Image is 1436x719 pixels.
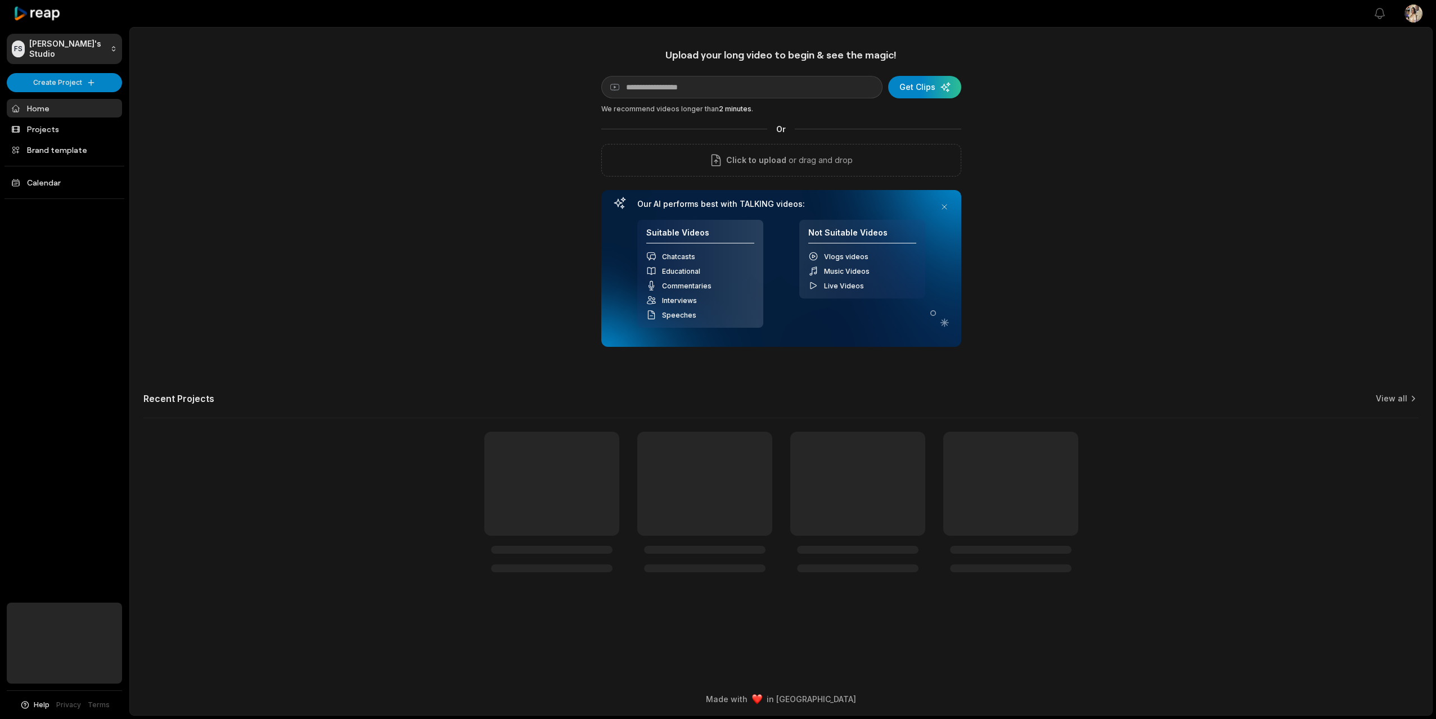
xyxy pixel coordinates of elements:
span: Vlogs videos [824,252,868,261]
span: Music Videos [824,267,870,275]
a: View all [1376,393,1407,404]
div: Made with in [GEOGRAPHIC_DATA] [140,693,1422,705]
span: Or [767,123,795,135]
span: Speeches [662,311,696,319]
span: Click to upload [726,153,786,167]
a: Brand template [7,141,122,159]
div: FS [12,40,25,57]
p: [PERSON_NAME]'s Studio [29,39,106,59]
span: 2 minutes [719,105,751,113]
a: Projects [7,120,122,138]
span: Live Videos [824,282,864,290]
h4: Not Suitable Videos [808,228,916,244]
span: Interviews [662,296,697,305]
img: heart emoji [752,694,762,704]
p: or drag and drop [786,153,853,167]
span: Help [34,700,49,710]
button: Get Clips [888,76,961,98]
a: Terms [88,700,110,710]
button: Help [20,700,49,710]
div: We recommend videos longer than . [601,104,961,114]
a: Calendar [7,173,122,192]
h4: Suitable Videos [646,228,754,244]
a: Home [7,99,122,117]
button: Create Project [7,73,122,92]
a: Privacy [56,700,81,710]
h1: Upload your long video to begin & see the magic! [601,48,961,61]
h2: Recent Projects [143,393,214,404]
h3: Our AI performs best with TALKING videos: [637,199,925,209]
span: Chatcasts [662,252,695,261]
span: Commentaries [662,282,712,290]
span: Educational [662,267,700,275]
